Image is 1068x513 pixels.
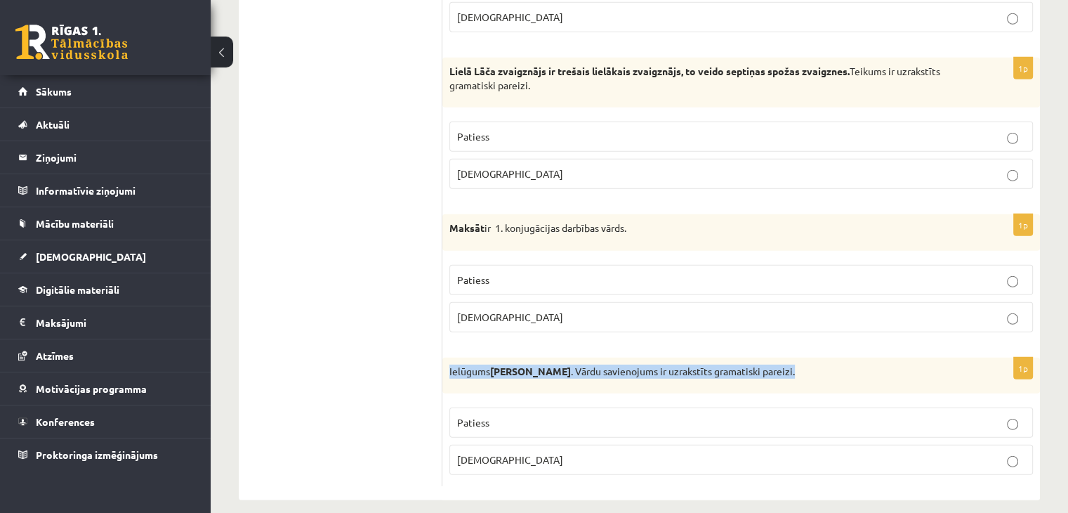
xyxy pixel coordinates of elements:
[36,382,147,395] span: Motivācijas programma
[1013,214,1033,236] p: 1p
[1007,276,1018,287] input: Patiess
[36,283,119,296] span: Digitālie materiāli
[36,118,70,131] span: Aktuāli
[457,311,563,323] span: [DEMOGRAPHIC_DATA]
[457,453,563,466] span: [DEMOGRAPHIC_DATA]
[490,365,571,377] strong: [PERSON_NAME]
[18,141,193,174] a: Ziņojumi
[1007,456,1018,467] input: [DEMOGRAPHIC_DATA]
[1007,133,1018,144] input: Patiess
[1007,313,1018,325] input: [DEMOGRAPHIC_DATA]
[18,240,193,273] a: [DEMOGRAPHIC_DATA]
[18,174,193,207] a: Informatīvie ziņojumi
[1013,357,1033,379] p: 1p
[449,65,963,92] p: Teikums ir uzrakstīts gramatiski pareizi.
[15,25,128,60] a: Rīgas 1. Tālmācības vidusskola
[18,405,193,438] a: Konferences
[457,11,563,23] span: [DEMOGRAPHIC_DATA]
[457,273,489,286] span: Patiess
[18,75,193,108] a: Sākums
[449,221,963,235] p: ir 1. konjugācijas darbības vārds.
[36,306,193,339] legend: Maksājumi
[18,273,193,306] a: Digitālie materiāli
[1013,57,1033,79] p: 1p
[457,130,489,143] span: Patiess
[18,306,193,339] a: Maksājumi
[36,349,74,362] span: Atzīmes
[36,141,193,174] legend: Ziņojumi
[449,221,484,234] strong: Maksāt
[457,416,489,429] span: Patiess
[18,108,193,141] a: Aktuāli
[1007,419,1018,430] input: Patiess
[18,372,193,405] a: Motivācijas programma
[36,415,95,428] span: Konferences
[36,448,158,461] span: Proktoringa izmēģinājums
[18,207,193,240] a: Mācību materiāli
[1007,13,1018,25] input: [DEMOGRAPHIC_DATA]
[18,439,193,471] a: Proktoringa izmēģinājums
[36,174,193,207] legend: Informatīvie ziņojumi
[449,65,850,77] strong: Lielā Lāča zvaigznājs ir trešais lielākais zvaigznājs, to veido septiņas spožas zvaigznes.
[36,85,72,98] span: Sākums
[36,250,146,263] span: [DEMOGRAPHIC_DATA]
[1007,170,1018,181] input: [DEMOGRAPHIC_DATA]
[457,167,563,180] span: [DEMOGRAPHIC_DATA]
[449,365,963,379] p: Ielūgums . Vārdu savienojums ir uzrakstīts gramatiski pareizi.
[36,217,114,230] span: Mācību materiāli
[18,339,193,372] a: Atzīmes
